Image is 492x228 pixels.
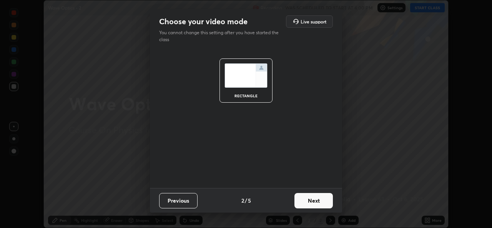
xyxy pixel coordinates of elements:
[248,196,251,205] h4: 5
[301,19,326,24] h5: Live support
[245,196,247,205] h4: /
[224,63,268,88] img: normalScreenIcon.ae25ed63.svg
[159,17,248,27] h2: Choose your video mode
[159,29,284,43] p: You cannot change this setting after you have started the class
[241,196,244,205] h4: 2
[294,193,333,208] button: Next
[159,193,198,208] button: Previous
[231,94,261,98] div: rectangle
